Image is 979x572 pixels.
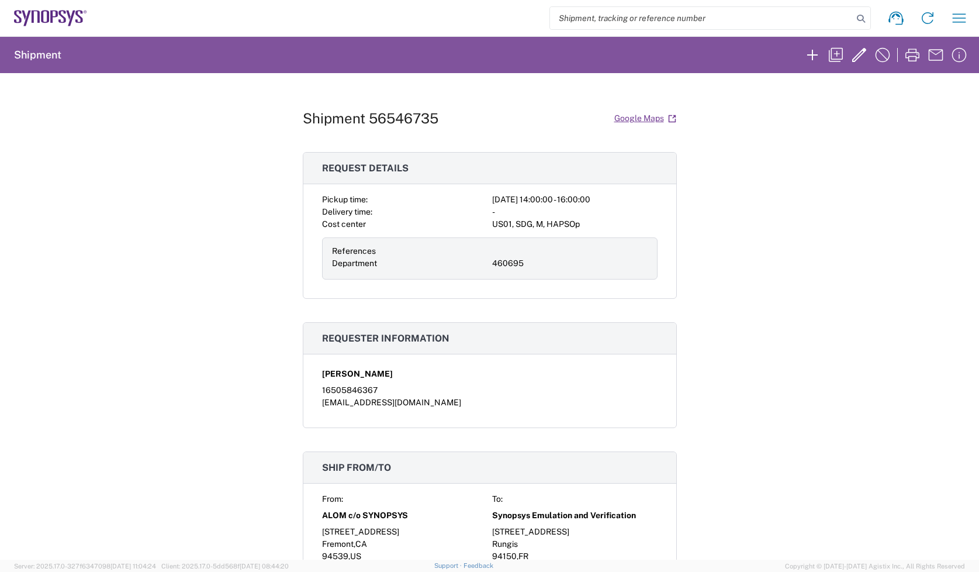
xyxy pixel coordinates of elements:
[517,552,518,561] span: ,
[322,384,658,397] div: 16505846367
[492,509,636,522] span: Synopsys Emulation and Verification
[492,218,658,230] div: US01, SDG, M, HAPSOp
[322,462,391,473] span: Ship from/to
[785,561,965,571] span: Copyright © [DATE]-[DATE] Agistix Inc., All Rights Reserved
[518,552,528,561] span: FR
[434,562,463,569] a: Support
[322,219,366,229] span: Cost center
[161,563,289,570] span: Client: 2025.17.0-5dd568f
[492,539,518,549] span: Rungis
[332,257,487,270] div: Department
[14,563,156,570] span: Server: 2025.17.0-327f6347098
[463,562,493,569] a: Feedback
[350,552,361,561] span: US
[354,539,355,549] span: ,
[348,552,350,561] span: ,
[322,552,348,561] span: 94539
[322,207,372,216] span: Delivery time:
[492,257,648,270] div: 460695
[332,246,376,256] span: References
[110,563,156,570] span: [DATE] 11:04:24
[492,194,658,206] div: [DATE] 14:00:00 - 16:00:00
[322,539,354,549] span: Fremont
[550,7,853,29] input: Shipment, tracking or reference number
[322,526,487,538] div: [STREET_ADDRESS]
[303,110,438,127] h1: Shipment 56546735
[322,509,408,522] span: ALOM c/o SYNOPSYS
[492,526,658,538] div: [STREET_ADDRESS]
[240,563,289,570] span: [DATE] 08:44:20
[355,539,367,549] span: CA
[322,195,368,204] span: Pickup time:
[14,48,61,62] h2: Shipment
[322,163,409,174] span: Request details
[322,494,343,504] span: From:
[492,552,517,561] span: 94150
[614,108,677,129] a: Google Maps
[492,206,658,218] div: -
[322,397,658,409] div: [EMAIL_ADDRESS][DOMAIN_NAME]
[492,494,503,504] span: To:
[322,333,449,344] span: Requester information
[322,368,393,380] span: [PERSON_NAME]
